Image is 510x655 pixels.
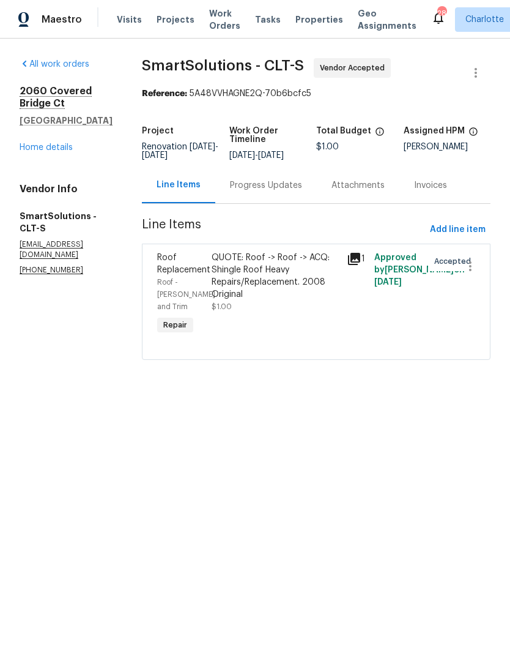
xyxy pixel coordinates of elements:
span: Vendor Accepted [320,62,390,74]
div: [PERSON_NAME] [404,143,491,151]
span: Properties [295,13,343,26]
a: All work orders [20,60,89,69]
span: Work Orders [209,7,240,32]
span: [DATE] [229,151,255,160]
span: Approved by [PERSON_NAME] on [374,253,465,286]
span: Projects [157,13,194,26]
span: Visits [117,13,142,26]
span: Roof - [PERSON_NAME] and Trim [157,279,215,310]
div: Attachments [331,179,385,192]
a: Home details [20,143,73,152]
span: [DATE] [374,278,402,286]
span: Repair [158,319,192,331]
span: The hpm assigned to this work order. [468,127,478,143]
button: Add line item [425,219,490,241]
span: Charlotte [465,13,504,26]
h5: Assigned HPM [404,127,465,135]
b: Reference: [142,89,187,98]
h5: Work Order Timeline [229,127,317,144]
h5: Project [142,127,174,135]
div: Invoices [414,179,447,192]
span: Renovation [142,143,218,160]
span: $1.00 [212,303,232,310]
span: $1.00 [316,143,339,151]
span: Roof Replacement [157,253,210,274]
span: Add line item [430,222,486,238]
div: QUOTE: Roof -> Roof -> ACQ: Shingle Roof Heavy Repairs/Replacement. 2008 Original [212,252,340,301]
span: Geo Assignments [358,7,416,32]
span: Accepted [434,255,476,268]
div: 5A48VVHAGNE2Q-70b6bcfc5 [142,88,490,100]
span: SmartSolutions - CLT-S [142,58,304,73]
h5: Total Budget [316,127,371,135]
span: - [229,151,284,160]
div: Progress Updates [230,179,302,192]
span: [DATE] [142,151,168,160]
div: 28 [437,7,446,20]
span: Maestro [42,13,82,26]
h5: SmartSolutions - CLT-S [20,210,113,234]
span: Line Items [142,219,425,241]
span: The total cost of line items that have been proposed by Opendoor. This sum includes line items th... [375,127,385,143]
div: 1 [347,252,366,266]
div: Line Items [157,179,201,191]
h4: Vendor Info [20,183,113,195]
span: - [142,143,218,160]
span: Tasks [255,15,281,24]
span: [DATE] [258,151,284,160]
span: [DATE] [190,143,215,151]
